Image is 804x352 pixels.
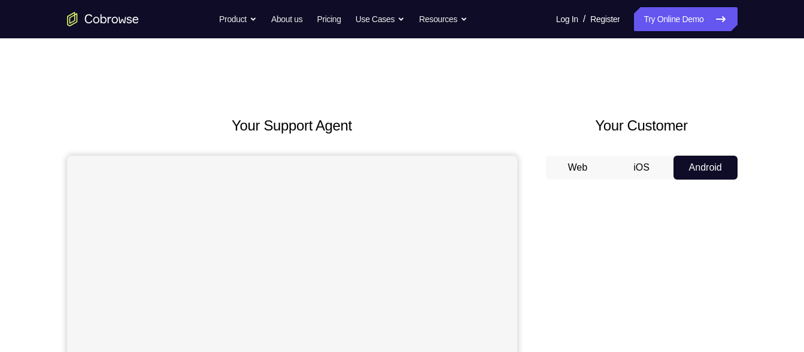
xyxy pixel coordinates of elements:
button: Product [219,7,257,31]
button: iOS [609,156,673,180]
a: About us [271,7,302,31]
button: Android [673,156,738,180]
a: Pricing [317,7,341,31]
span: / [583,12,585,26]
button: Use Cases [356,7,405,31]
button: Web [546,156,610,180]
a: Register [590,7,620,31]
h2: Your Support Agent [67,115,517,136]
a: Go to the home page [67,12,139,26]
a: Try Online Demo [634,7,737,31]
h2: Your Customer [546,115,738,136]
button: Resources [419,7,468,31]
a: Log In [556,7,578,31]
